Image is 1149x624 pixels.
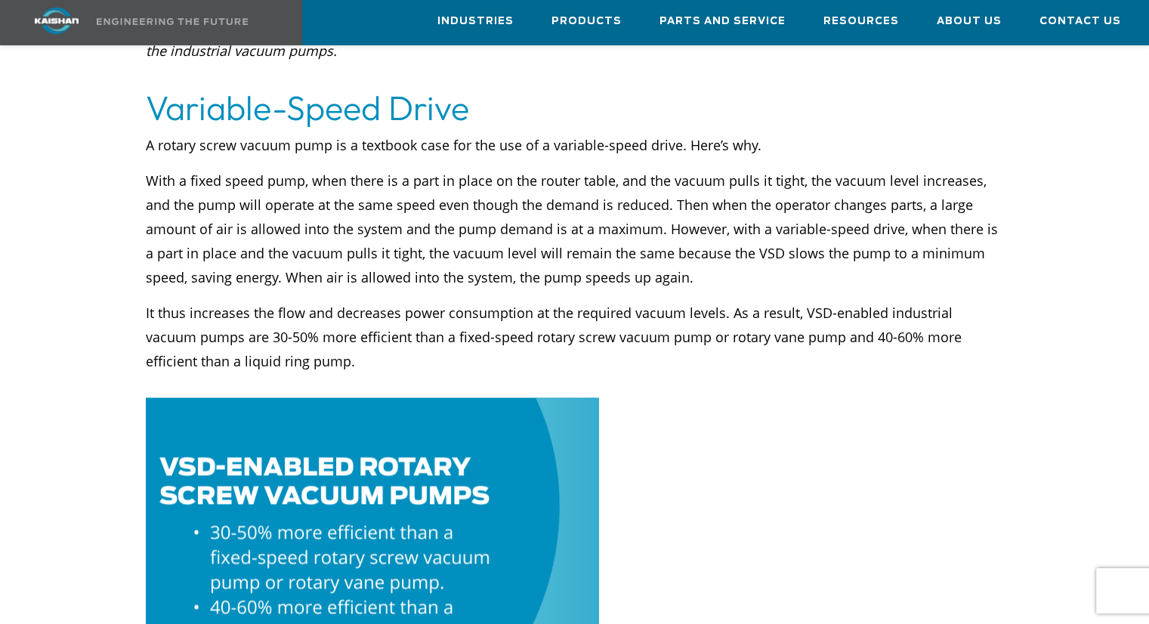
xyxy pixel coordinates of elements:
p: A rotary screw vacuum pump is a textbook case for the use of a variable-speed drive. Here’s why. [146,133,1003,157]
span: Industries [437,13,514,30]
a: Industries [437,1,514,42]
h2: Variable-Speed Drive [146,87,1003,129]
span: Parts and Service [659,13,786,30]
span: Contact Us [1039,13,1121,30]
a: Products [551,1,622,42]
span: Resources [823,13,899,30]
img: Engineering the future [97,18,248,25]
a: About Us [937,1,1002,42]
p: It thus increases the flow and decreases power consumption at the required vacuum levels. As a re... [146,301,1003,397]
a: Resources [823,1,899,42]
a: Contact Us [1039,1,1121,42]
p: With a fixed speed pump, when there is a part in place on the router table, and the vacuum pulls ... [146,168,1003,289]
span: About Us [937,13,1002,30]
span: Products [551,13,622,30]
a: Parts and Service [659,1,786,42]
